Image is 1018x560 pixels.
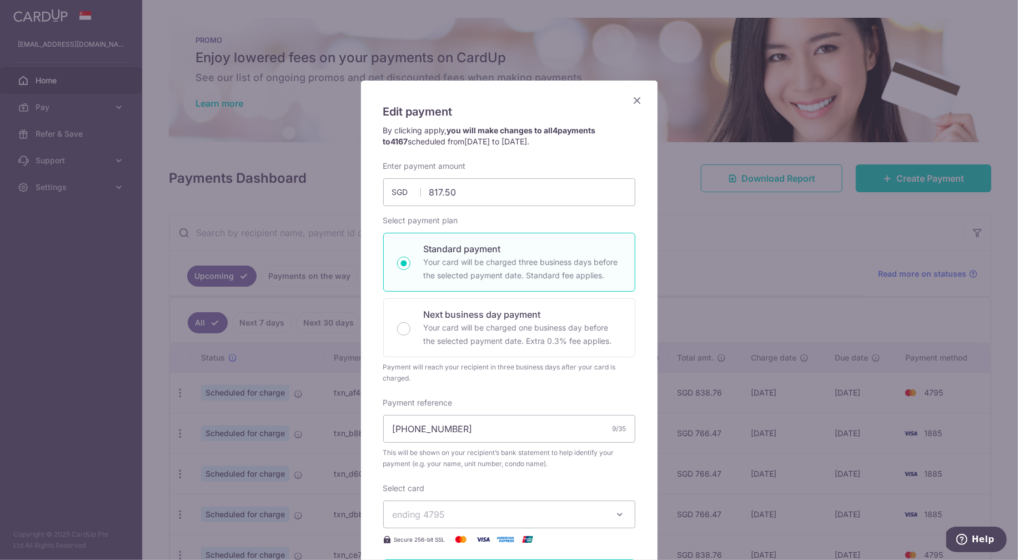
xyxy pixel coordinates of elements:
span: SGD [392,187,421,198]
label: Select payment plan [383,215,458,226]
span: 4167 [391,137,408,146]
img: UnionPay [516,533,539,546]
button: Close [631,94,644,107]
input: 0.00 [383,178,635,206]
p: Your card will be charged three business days before the selected payment date. Standard fee appl... [424,256,621,282]
span: Secure 256-bit SSL [394,535,445,544]
span: [DATE] to [DATE] [465,137,528,146]
p: By clicking apply, scheduled from . [383,125,635,147]
strong: you will make changes to all payments to [383,126,596,146]
label: Select card [383,483,425,494]
div: 9/35 [613,423,626,434]
h5: Edit payment [383,103,635,121]
img: Visa [472,533,494,546]
img: Mastercard [450,533,472,546]
iframe: Opens a widget where you can find more information [946,527,1007,554]
p: Your card will be charged one business day before the selected payment date. Extra 0.3% fee applies. [424,321,621,348]
img: American Express [494,533,516,546]
span: 4 [553,126,558,135]
span: This will be shown on your recipient’s bank statement to help identify your payment (e.g. your na... [383,447,635,469]
button: ending 4795 [383,501,635,528]
label: Enter payment amount [383,161,466,172]
span: ending 4795 [393,509,445,520]
p: Next business day payment [424,308,621,321]
label: Payment reference [383,397,453,408]
p: Standard payment [424,242,621,256]
div: Payment will reach your recipient in three business days after your card is charged. [383,362,635,384]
